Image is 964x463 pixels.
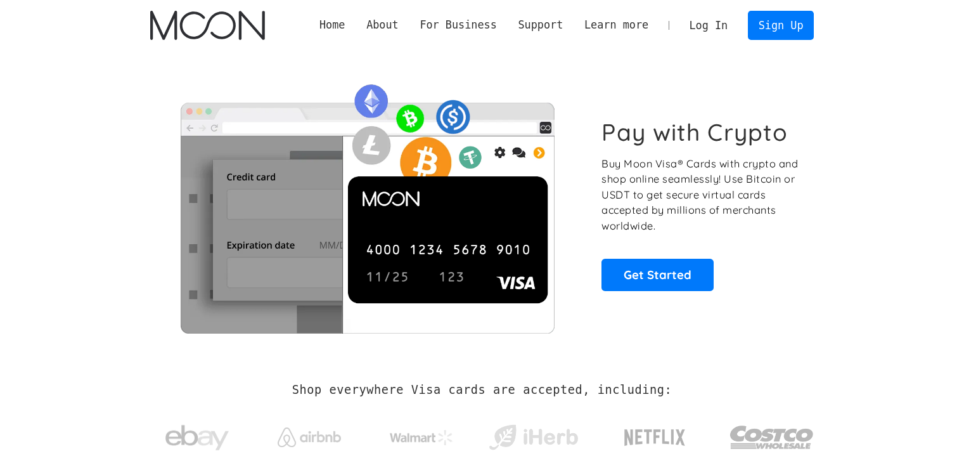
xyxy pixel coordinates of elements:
a: Log In [679,11,738,39]
img: iHerb [486,421,581,454]
a: Walmart [374,417,468,452]
div: For Business [409,17,508,33]
p: Buy Moon Visa® Cards with crypto and shop online seamlessly! Use Bitcoin or USDT to get secure vi... [601,156,800,234]
a: iHerb [486,408,581,460]
h1: Pay with Crypto [601,118,788,147]
img: Walmart [390,430,453,445]
img: ebay [165,418,229,458]
div: About [356,17,409,33]
div: Support [518,17,563,33]
a: Get Started [601,259,714,290]
img: Moon Logo [150,11,265,40]
a: Sign Up [748,11,814,39]
img: Airbnb [278,427,341,447]
a: home [150,11,265,40]
a: Netflix [598,409,712,460]
div: Support [508,17,574,33]
div: Learn more [584,17,648,33]
img: Netflix [623,422,686,453]
h2: Shop everywhere Visa cards are accepted, including: [292,383,672,397]
div: For Business [420,17,496,33]
img: Costco [729,414,814,461]
div: About [366,17,399,33]
a: Airbnb [262,415,356,453]
div: Learn more [574,17,659,33]
img: Moon Cards let you spend your crypto anywhere Visa is accepted. [150,75,584,333]
a: Home [309,17,356,33]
